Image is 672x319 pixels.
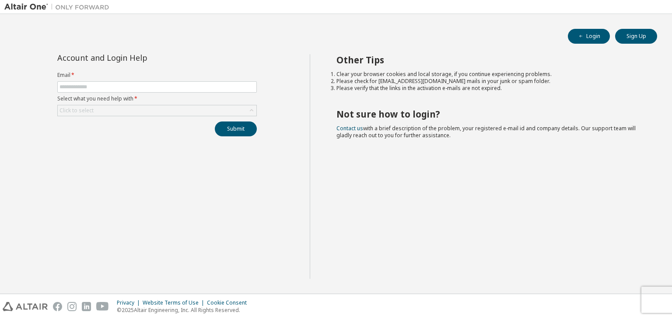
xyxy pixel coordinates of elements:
div: Click to select [59,107,94,114]
button: Login [568,29,610,44]
img: altair_logo.svg [3,302,48,311]
li: Please check for [EMAIL_ADDRESS][DOMAIN_NAME] mails in your junk or spam folder. [336,78,642,85]
li: Please verify that the links in the activation e-mails are not expired. [336,85,642,92]
h2: Other Tips [336,54,642,66]
div: Cookie Consent [207,299,252,306]
img: linkedin.svg [82,302,91,311]
div: Click to select [58,105,256,116]
div: Account and Login Help [57,54,217,61]
p: © 2025 Altair Engineering, Inc. All Rights Reserved. [117,306,252,314]
h2: Not sure how to login? [336,108,642,120]
label: Select what you need help with [57,95,257,102]
img: Altair One [4,3,114,11]
img: youtube.svg [96,302,109,311]
span: with a brief description of the problem, your registered e-mail id and company details. Our suppo... [336,125,636,139]
button: Submit [215,121,257,136]
li: Clear your browser cookies and local storage, if you continue experiencing problems. [336,71,642,78]
a: Contact us [336,125,363,132]
button: Sign Up [615,29,657,44]
img: instagram.svg [67,302,77,311]
label: Email [57,72,257,79]
div: Privacy [117,299,143,306]
div: Website Terms of Use [143,299,207,306]
img: facebook.svg [53,302,62,311]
